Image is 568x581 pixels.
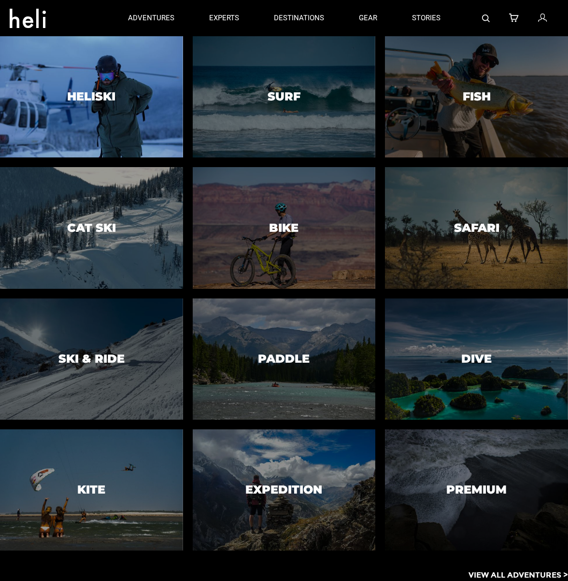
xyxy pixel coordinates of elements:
h3: Heliski [67,90,115,103]
p: View All Adventures > [469,570,568,581]
h3: Ski & Ride [58,353,125,365]
img: search-bar-icon.svg [482,14,490,22]
h3: Surf [268,90,300,103]
h3: Kite [77,483,105,496]
h3: Expedition [245,483,322,496]
a: PremiumPremium image [385,429,568,551]
h3: Bike [269,222,298,234]
p: experts [209,13,239,23]
p: adventures [128,13,174,23]
h3: Paddle [258,353,310,365]
h3: Premium [446,483,507,496]
h3: Fish [463,90,491,103]
p: destinations [274,13,324,23]
h3: Safari [454,222,499,234]
h3: Cat Ski [67,222,116,234]
h3: Dive [461,353,492,365]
